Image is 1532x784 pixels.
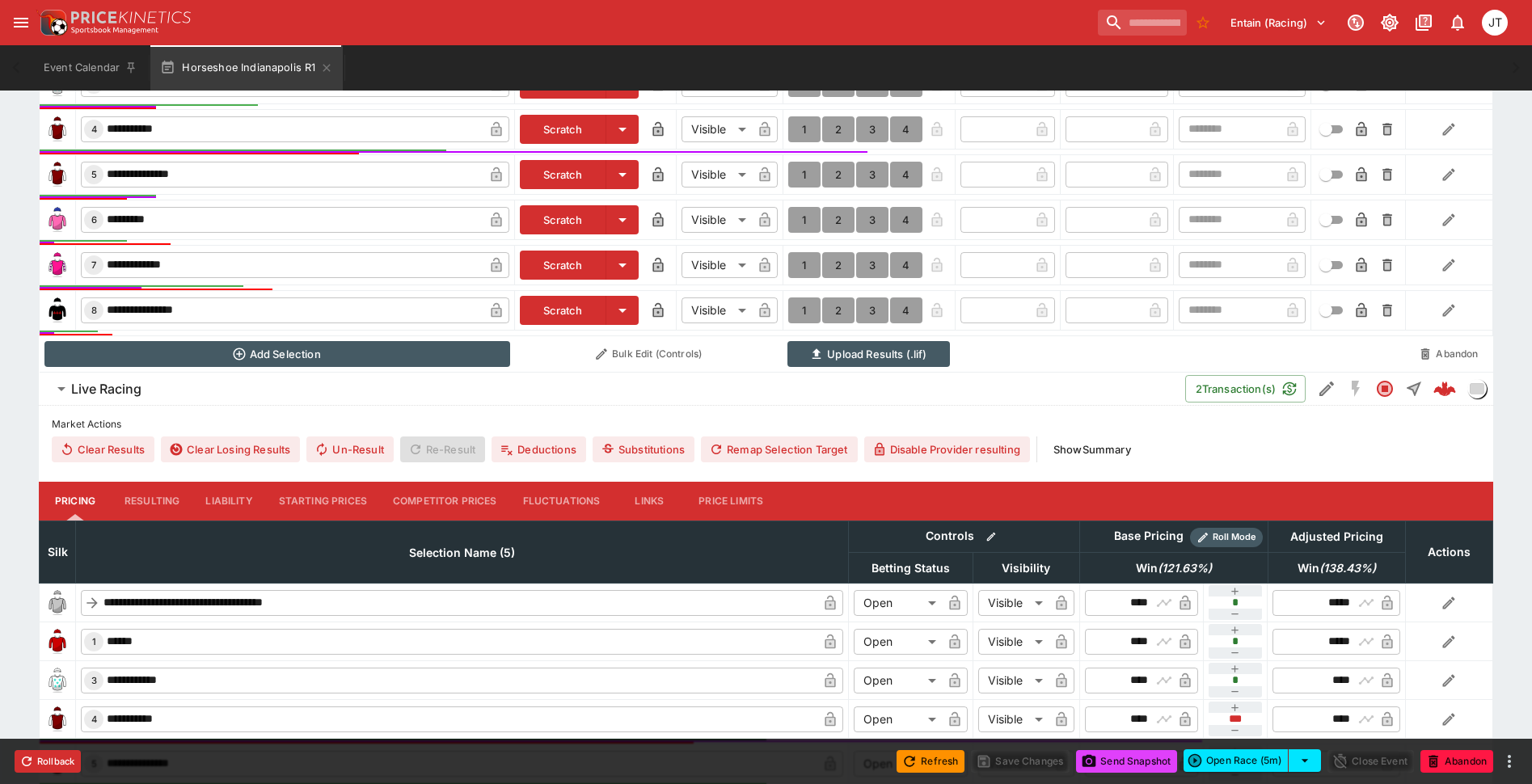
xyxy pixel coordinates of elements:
[1289,749,1321,772] button: select merge strategy
[1185,375,1306,403] button: 2Transaction(s)
[520,296,606,325] button: Scratch
[88,124,100,135] span: 4
[682,207,752,233] div: Visible
[1467,379,1487,398] div: liveracing
[1429,373,1461,405] a: c37042e4-ea56-44ce-bff9-efd0484b3674
[71,27,158,34] img: Sportsbook Management
[1190,528,1263,547] div: Show/hide Price Roll mode configuration.
[88,714,100,725] span: 4
[593,436,694,462] button: Substitutions
[44,590,70,616] img: blank-silk.png
[1433,377,1456,400] div: c37042e4-ea56-44ce-bff9-efd0484b3674
[520,160,606,189] button: Scratch
[788,297,821,323] button: 1
[890,297,922,323] button: 4
[682,297,752,323] div: Visible
[856,162,888,188] button: 3
[978,629,1049,655] div: Visible
[848,521,1079,552] th: Controls
[40,521,76,583] th: Silk
[306,436,393,462] button: Un-Result
[520,205,606,234] button: Scratch
[1319,558,1376,578] em: ( 138.43 %)
[978,668,1049,693] div: Visible
[1184,749,1321,772] div: split button
[1482,10,1508,36] div: Josh Tanner
[864,436,1030,462] button: Disable Provider resulting
[787,341,950,367] button: Upload Results (.lif)
[1280,558,1394,578] span: Win(138.43%)
[1206,530,1263,544] span: Roll Mode
[890,162,922,188] button: 4
[1410,341,1488,367] button: Abandon
[520,341,779,367] button: Bulk Edit (Controls)
[71,11,191,23] img: PriceKinetics
[52,412,1480,436] label: Market Actions
[44,341,510,367] button: Add Selection
[1500,752,1519,771] button: more
[978,590,1049,616] div: Visible
[682,162,752,188] div: Visible
[822,162,855,188] button: 2
[788,207,821,233] button: 1
[52,436,154,462] button: Clear Results
[1268,521,1405,552] th: Adjusted Pricing
[701,436,858,462] button: Remap Selection Target
[890,207,922,233] button: 4
[266,482,380,521] button: Starting Prices
[36,6,68,39] img: PriceKinetics Logo
[44,116,70,142] img: runner 4
[89,636,99,647] span: 1
[44,629,70,655] img: runner 1
[1341,374,1370,403] button: SGM Disabled
[6,8,36,37] button: open drawer
[88,259,99,271] span: 7
[380,482,510,521] button: Competitor Prices
[1190,10,1216,36] button: No Bookmarks
[44,668,70,693] img: runner 3
[161,436,300,462] button: Clear Losing Results
[984,558,1068,578] span: Visibility
[510,482,614,521] button: Fluctuations
[856,116,888,142] button: 3
[788,162,821,188] button: 1
[1370,374,1399,403] button: Closed
[686,482,776,521] button: Price Limits
[1076,750,1177,773] button: Send Snapshot
[39,373,1185,405] button: Live Racing
[822,116,855,142] button: 2
[854,629,942,655] div: Open
[822,252,855,278] button: 2
[520,115,606,144] button: Scratch
[400,436,485,462] span: Re-Result
[492,436,586,462] button: Deductions
[856,207,888,233] button: 3
[44,252,70,278] img: runner 7
[1433,377,1456,400] img: logo-cerberus--red.svg
[856,297,888,323] button: 3
[88,214,100,226] span: 6
[44,706,70,732] img: runner 4
[682,116,752,142] div: Visible
[1375,379,1395,398] svg: Closed
[44,297,70,323] img: runner 8
[1044,436,1141,462] button: ShowSummary
[71,381,141,398] h6: Live Racing
[854,706,942,732] div: Open
[15,750,81,773] button: Rollback
[1420,752,1493,768] span: Mark an event as closed and abandoned.
[897,750,964,773] button: Refresh
[34,45,147,91] button: Event Calendar
[854,668,942,693] div: Open
[1477,5,1513,40] button: Josh Tanner
[1312,374,1341,403] button: Edit Detail
[1184,749,1289,772] button: Open Race (5m)
[1098,10,1187,36] input: search
[1409,8,1438,37] button: Documentation
[978,706,1049,732] div: Visible
[520,251,606,280] button: Scratch
[981,526,1002,547] button: Bulk edit
[890,252,922,278] button: 4
[1108,526,1190,546] div: Base Pricing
